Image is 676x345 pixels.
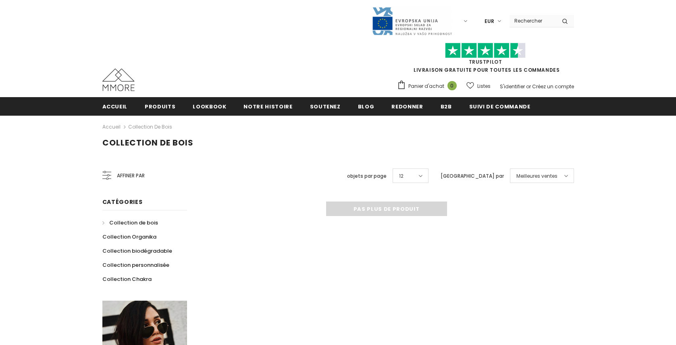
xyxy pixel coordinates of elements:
[485,17,494,25] span: EUR
[102,247,172,255] span: Collection biodégradable
[243,103,292,110] span: Notre histoire
[102,230,156,244] a: Collection Organika
[310,103,341,110] span: soutenez
[447,81,457,90] span: 0
[441,172,504,180] label: [GEOGRAPHIC_DATA] par
[445,43,526,58] img: Faites confiance aux étoiles pilotes
[102,261,169,269] span: Collection personnalisée
[516,172,557,180] span: Meilleures ventes
[441,103,452,110] span: B2B
[117,171,145,180] span: Affiner par
[397,46,574,73] span: LIVRAISON GRATUITE POUR TOUTES LES COMMANDES
[102,103,128,110] span: Accueil
[469,103,530,110] span: Suivi de commande
[466,79,491,93] a: Listes
[500,83,525,90] a: S'identifier
[102,244,172,258] a: Collection biodégradable
[102,216,158,230] a: Collection de bois
[532,83,574,90] a: Créez un compte
[510,15,556,27] input: Search Site
[145,97,175,115] a: Produits
[408,82,444,90] span: Panier d'achat
[526,83,531,90] span: or
[102,275,152,283] span: Collection Chakra
[397,80,461,92] a: Panier d'achat 0
[102,97,128,115] a: Accueil
[193,103,226,110] span: Lookbook
[109,219,158,227] span: Collection de bois
[102,122,121,132] a: Accueil
[102,69,135,91] img: Cas MMORE
[399,172,404,180] span: 12
[391,97,423,115] a: Redonner
[310,97,341,115] a: soutenez
[372,6,452,36] img: Javni Razpis
[102,258,169,272] a: Collection personnalisée
[469,97,530,115] a: Suivi de commande
[102,233,156,241] span: Collection Organika
[358,103,374,110] span: Blog
[372,17,452,24] a: Javni Razpis
[102,198,143,206] span: Catégories
[469,58,502,65] a: TrustPilot
[477,82,491,90] span: Listes
[128,123,172,130] a: Collection de bois
[193,97,226,115] a: Lookbook
[145,103,175,110] span: Produits
[102,272,152,286] a: Collection Chakra
[102,137,193,148] span: Collection de bois
[441,97,452,115] a: B2B
[243,97,292,115] a: Notre histoire
[391,103,423,110] span: Redonner
[358,97,374,115] a: Blog
[347,172,387,180] label: objets par page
